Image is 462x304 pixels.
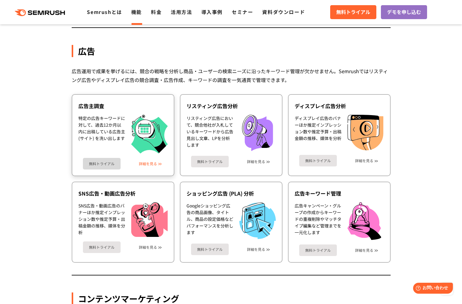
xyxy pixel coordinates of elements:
[239,115,276,151] img: リスティング広告分析
[330,5,376,19] a: 無料トライアル
[347,202,382,240] img: 広告キーワード管理
[299,244,337,256] a: 無料トライアル
[78,190,168,197] div: SNS広告・動画広告分析
[171,8,192,15] a: 活用方法
[187,190,276,197] div: ショッピング広告 (PLA) 分析
[201,8,223,15] a: 導入事例
[78,102,168,110] div: 広告主調査
[139,245,157,249] a: 詳細を見る
[262,8,305,15] a: 資料ダウンロード
[83,158,121,169] a: 無料トライアル
[295,102,384,110] div: ディスプレイ広告分析
[187,115,233,151] div: リスティング広告において、競合他社が入札しているキーワードから広告見出し文章、LPを分析します
[72,67,391,84] div: 広告運用で成果を挙げるには、競合の戦略を分析し商品・ユーザーの検索ニーズに沿ったキーワード管理が欠かせません。Semrushではリスティング広告やディスプレイ広告の競合調査・広告作成、キーワード...
[139,162,157,166] a: 詳細を見る
[387,8,421,16] span: デモを申し込む
[239,202,276,239] img: ショッピング広告 (PLA) 分析
[83,241,121,253] a: 無料トライアル
[187,202,233,239] div: Googleショッピング広告の商品画像、タイトル、商品の設定価格などパフォーマンスを分析します
[247,159,265,164] a: 詳細を見る
[72,45,391,57] div: 広告
[232,8,253,15] a: セミナー
[78,202,125,237] div: SNS広告・動画広告のバナーほか推定インプレッション数や推定予算・出稿金額の推移、媒体を分析
[408,280,455,297] iframe: Help widget launcher
[191,244,229,255] a: 無料トライアル
[336,8,370,16] span: 無料トライアル
[295,115,341,151] div: ディスプレイ広告のバナーほか推定インプレッション数や推定予算・出稿金額の推移、媒体を分析
[191,156,229,167] a: 無料トライアル
[87,8,122,15] a: Semrushとは
[295,202,341,240] div: 広告キャンペーン・グループの作成からキーワードの重複削除やマッチタイプ編集など管理までを一元化します
[299,155,337,166] a: 無料トライアル
[131,115,168,153] img: 広告主調査
[347,115,383,151] img: ディスプレイ広告分析
[187,102,276,110] div: リスティング広告分析
[247,247,265,251] a: 詳細を見る
[78,115,125,153] div: 特定の広告キーワードに対して、過去12か月以内に出稿している広告主 (サイト) を洗い出します
[131,8,142,15] a: 機能
[381,5,427,19] a: デモを申し込む
[355,159,373,163] a: 詳細を見る
[295,190,384,197] div: 広告キーワード管理
[151,8,162,15] a: 料金
[131,202,168,237] img: SNS広告・動画広告分析
[355,248,373,252] a: 詳細を見る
